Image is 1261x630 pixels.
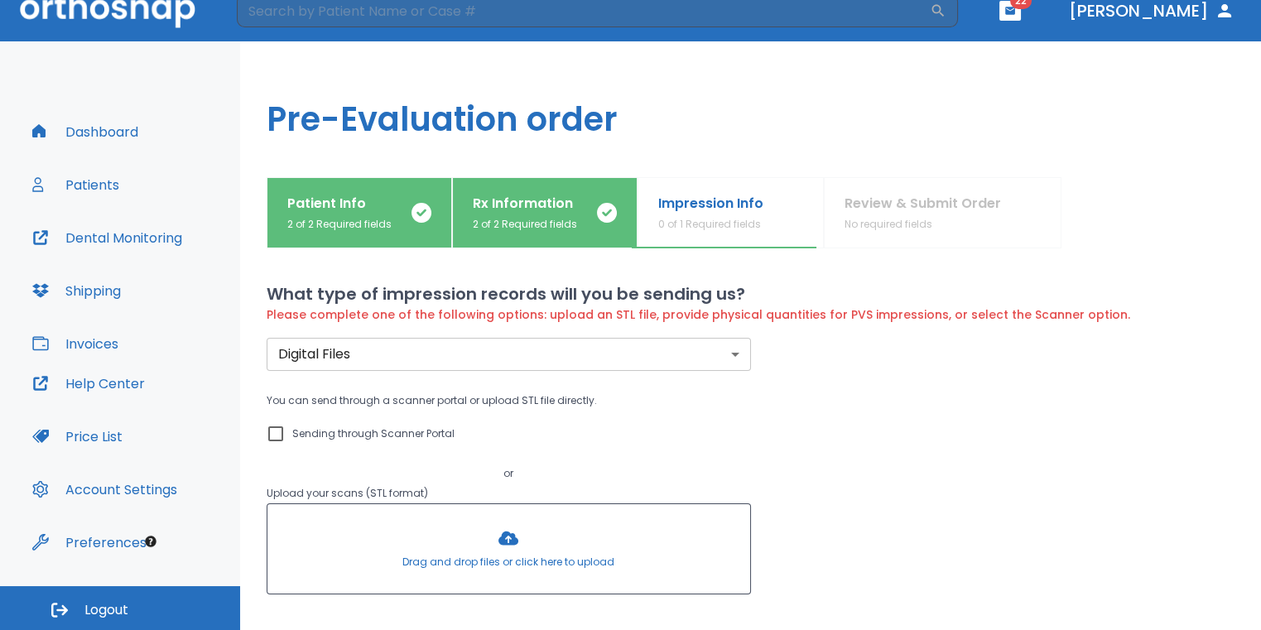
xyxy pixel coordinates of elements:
p: Impression Info [658,194,763,214]
h1: Pre-Evaluation order [240,41,1261,177]
p: 2 of 2 Required fields [287,217,392,232]
p: 2 of 2 Required fields [473,217,577,232]
button: Invoices [22,324,128,363]
p: Rx Information [473,194,577,214]
button: Patients [22,165,129,204]
button: Dashboard [22,112,148,151]
div: Tooltip anchor [143,534,158,549]
p: Patient Info [287,194,392,214]
h6: Please complete one of the following options: upload an STL file, provide physical quantities for... [267,306,1235,325]
span: Logout [84,601,128,619]
button: Shipping [22,271,131,310]
button: Price List [22,416,132,456]
button: Dental Monitoring [22,218,192,257]
p: 0 of 1 Required fields [658,217,763,232]
button: Help Center [22,363,155,403]
div: Without label [267,338,751,371]
button: Preferences [22,522,156,562]
p: or [267,464,751,483]
p: Upload your scans (STL format) [267,483,751,503]
p: Sending through Scanner Portal [292,424,455,444]
button: Account Settings [22,469,187,509]
p: You can send through a scanner portal or upload STL file directly. [267,391,751,411]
